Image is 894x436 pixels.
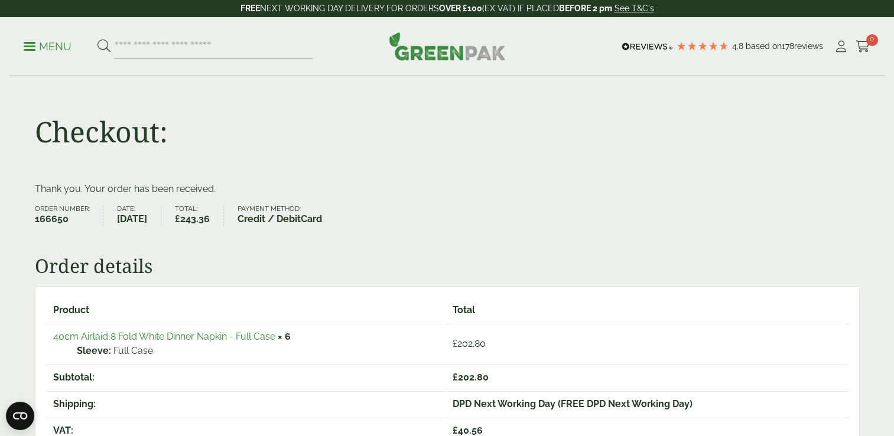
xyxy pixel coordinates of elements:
li: Order number: [35,206,104,226]
li: Date: [117,206,161,226]
bdi: 202.80 [453,338,486,349]
th: Product [46,298,445,323]
i: My Account [834,41,849,53]
strong: 166650 [35,212,90,226]
img: REVIEWS.io [622,43,673,51]
li: Total: [175,206,224,226]
a: See T&C's [615,4,654,13]
h2: Order details [35,255,860,277]
img: GreenPak Supplies [389,32,506,60]
p: Thank you. Your order has been received. [35,182,860,196]
a: 0 [856,38,870,56]
strong: FREE [240,4,260,13]
span: 202.80 [453,372,489,383]
td: DPD Next Working Day (FREE DPD Next Working Day) [446,391,848,417]
strong: [DATE] [117,212,147,226]
th: Shipping: [46,391,445,417]
a: 40cm Airlaid 8 Fold White Dinner Napkin - Full Case [53,331,275,342]
span: £ [453,338,457,349]
span: £ [453,372,458,383]
strong: Credit / DebitCard [238,212,322,226]
button: Open CMP widget [6,402,34,430]
strong: × 6 [278,331,291,342]
strong: BEFORE 2 pm [559,4,612,13]
div: 4.78 Stars [676,41,729,51]
span: 40.56 [453,425,483,436]
p: Menu [24,40,71,54]
p: Full Case [77,344,438,358]
strong: OVER £100 [439,4,482,13]
th: Subtotal: [46,365,445,390]
li: Payment method: [238,206,336,226]
span: £ [175,213,180,224]
i: Cart [856,41,870,53]
span: £ [453,425,458,436]
span: Based on [746,41,782,51]
span: 4.8 [732,41,746,51]
th: Total [446,298,848,323]
span: 0 [866,34,878,46]
bdi: 243.36 [175,213,210,224]
span: reviews [794,41,823,51]
strong: Sleeve: [77,344,111,358]
a: Menu [24,40,71,51]
h1: Checkout: [35,115,168,149]
span: 178 [782,41,794,51]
